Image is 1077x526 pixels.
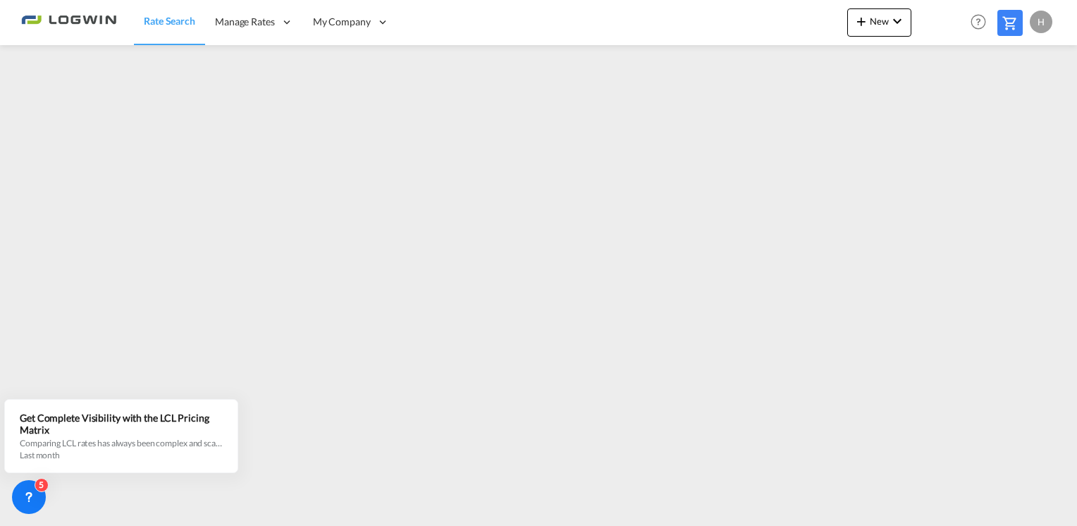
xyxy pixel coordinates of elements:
[853,16,906,27] span: New
[21,6,116,38] img: 2761ae10d95411efa20a1f5e0282d2d7.png
[215,15,275,29] span: Manage Rates
[144,15,195,27] span: Rate Search
[853,13,870,30] md-icon: icon-plus 400-fg
[966,10,990,34] span: Help
[966,10,997,35] div: Help
[1030,11,1052,33] div: H
[889,13,906,30] md-icon: icon-chevron-down
[847,8,911,37] button: icon-plus 400-fgNewicon-chevron-down
[313,15,371,29] span: My Company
